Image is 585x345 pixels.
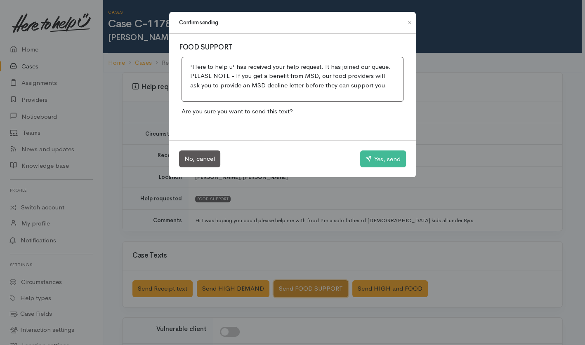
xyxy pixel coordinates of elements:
[179,19,218,27] h1: Confirm sending
[360,150,406,168] button: Yes, send
[403,18,416,28] button: Close
[190,62,395,90] p: 'Here to help u' has received your help request. It has joined our queue. PLEASE NOTE - If you ge...
[179,104,406,119] p: Are you sure you want to send this text?
[179,44,406,52] h3: FOOD SUPPORT
[179,150,220,167] button: No, cancel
